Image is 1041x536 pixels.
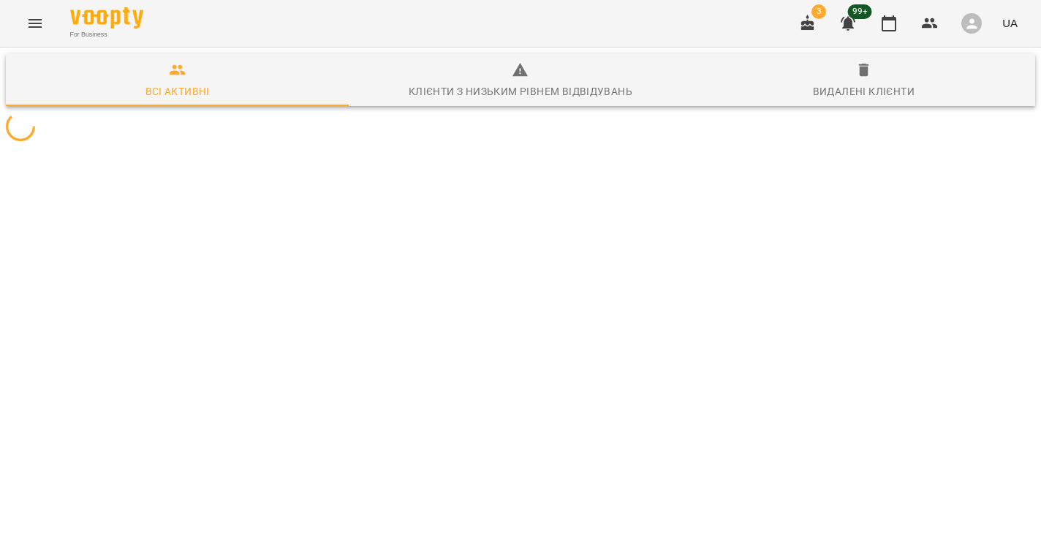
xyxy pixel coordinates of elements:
[996,10,1023,37] button: UA
[1002,15,1018,31] span: UA
[70,7,143,29] img: Voopty Logo
[18,6,53,41] button: Menu
[848,4,872,19] span: 99+
[813,83,915,100] div: Видалені клієнти
[70,30,143,39] span: For Business
[409,83,632,100] div: Клієнти з низьким рівнем відвідувань
[811,4,826,19] span: 3
[145,83,210,100] div: Всі активні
